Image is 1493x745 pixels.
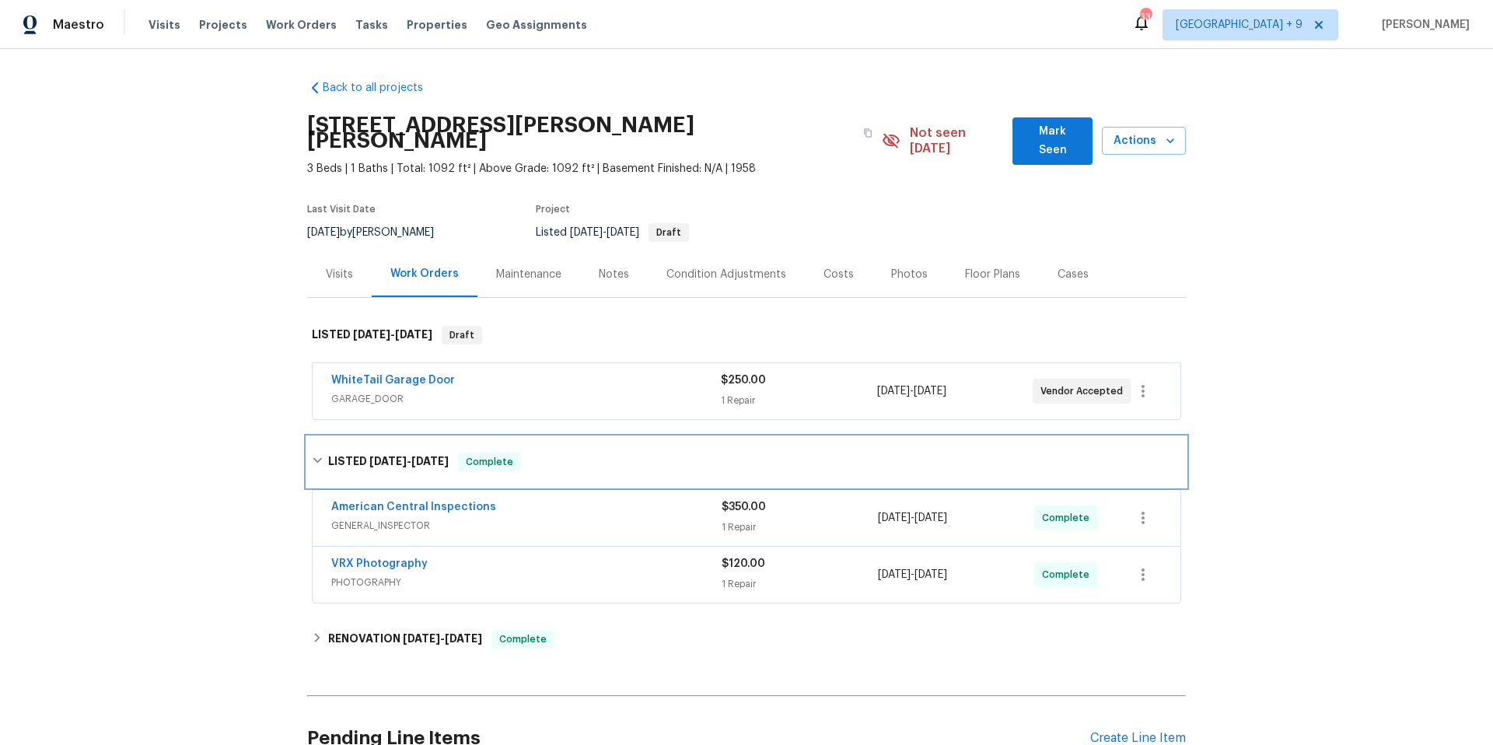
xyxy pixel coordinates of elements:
[1376,17,1470,33] span: [PERSON_NAME]
[1140,9,1151,25] div: 33
[878,510,947,526] span: -
[721,375,766,386] span: $250.00
[353,329,432,340] span: -
[266,17,337,33] span: Work Orders
[369,456,449,467] span: -
[607,227,639,238] span: [DATE]
[443,327,481,343] span: Draft
[1025,122,1080,160] span: Mark Seen
[307,310,1186,360] div: LISTED [DATE]-[DATE]Draft
[877,383,946,399] span: -
[328,630,482,649] h6: RENOVATION
[307,205,376,214] span: Last Visit Date
[331,558,428,569] a: VRX Photography
[411,456,449,467] span: [DATE]
[666,267,786,282] div: Condition Adjustments
[460,454,519,470] span: Complete
[1102,127,1186,156] button: Actions
[331,502,496,512] a: American Central Inspections
[1040,383,1129,399] span: Vendor Accepted
[328,453,449,471] h6: LISTED
[877,386,910,397] span: [DATE]
[722,576,878,592] div: 1 Repair
[312,326,432,345] h6: LISTED
[331,575,722,590] span: PHOTOGRAPHY
[891,267,928,282] div: Photos
[1042,567,1096,582] span: Complete
[331,518,722,533] span: GENERAL_INSPECTOR
[331,375,455,386] a: WhiteTail Garage Door
[650,228,687,237] span: Draft
[965,267,1020,282] div: Floor Plans
[307,223,453,242] div: by [PERSON_NAME]
[307,161,882,177] span: 3 Beds | 1 Baths | Total: 1092 ft² | Above Grade: 1092 ft² | Basement Finished: N/A | 1958
[486,17,587,33] span: Geo Assignments
[570,227,603,238] span: [DATE]
[914,386,946,397] span: [DATE]
[403,633,482,644] span: -
[722,502,766,512] span: $350.00
[1042,510,1096,526] span: Complete
[307,437,1186,487] div: LISTED [DATE]-[DATE]Complete
[353,329,390,340] span: [DATE]
[149,17,180,33] span: Visits
[331,391,721,407] span: GARAGE_DOOR
[854,119,882,147] button: Copy Address
[445,633,482,644] span: [DATE]
[390,266,459,282] div: Work Orders
[914,569,947,580] span: [DATE]
[1114,131,1173,151] span: Actions
[599,267,629,282] div: Notes
[407,17,467,33] span: Properties
[53,17,104,33] span: Maestro
[536,205,570,214] span: Project
[910,125,1004,156] span: Not seen [DATE]
[403,633,440,644] span: [DATE]
[878,567,947,582] span: -
[326,267,353,282] div: Visits
[878,569,911,580] span: [DATE]
[722,519,878,535] div: 1 Repair
[496,267,561,282] div: Maintenance
[395,329,432,340] span: [DATE]
[536,227,689,238] span: Listed
[307,117,854,149] h2: [STREET_ADDRESS][PERSON_NAME][PERSON_NAME]
[355,19,388,30] span: Tasks
[199,17,247,33] span: Projects
[721,393,876,408] div: 1 Repair
[493,631,553,647] span: Complete
[369,456,407,467] span: [DATE]
[1176,17,1302,33] span: [GEOGRAPHIC_DATA] + 9
[914,512,947,523] span: [DATE]
[307,80,456,96] a: Back to all projects
[1058,267,1089,282] div: Cases
[878,512,911,523] span: [DATE]
[722,558,765,569] span: $120.00
[307,621,1186,658] div: RENOVATION [DATE]-[DATE]Complete
[570,227,639,238] span: -
[307,227,340,238] span: [DATE]
[1012,117,1093,165] button: Mark Seen
[823,267,854,282] div: Costs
